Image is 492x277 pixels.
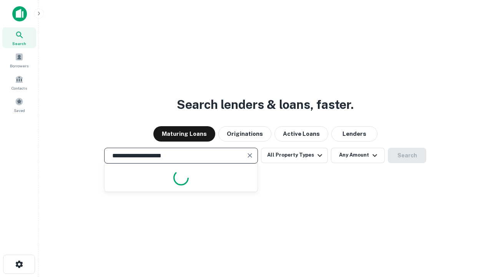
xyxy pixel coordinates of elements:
[12,40,26,47] span: Search
[218,126,271,142] button: Originations
[12,85,27,91] span: Contacts
[331,148,385,163] button: Any Amount
[274,126,328,142] button: Active Loans
[2,72,36,93] a: Contacts
[153,126,215,142] button: Maturing Loans
[261,148,328,163] button: All Property Types
[2,50,36,70] a: Borrowers
[177,95,354,114] h3: Search lenders & loans, faster.
[331,126,377,142] button: Lenders
[244,150,255,161] button: Clear
[454,215,492,252] iframe: Chat Widget
[14,107,25,113] span: Saved
[2,27,36,48] a: Search
[12,6,27,22] img: capitalize-icon.png
[10,63,28,69] span: Borrowers
[2,94,36,115] a: Saved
